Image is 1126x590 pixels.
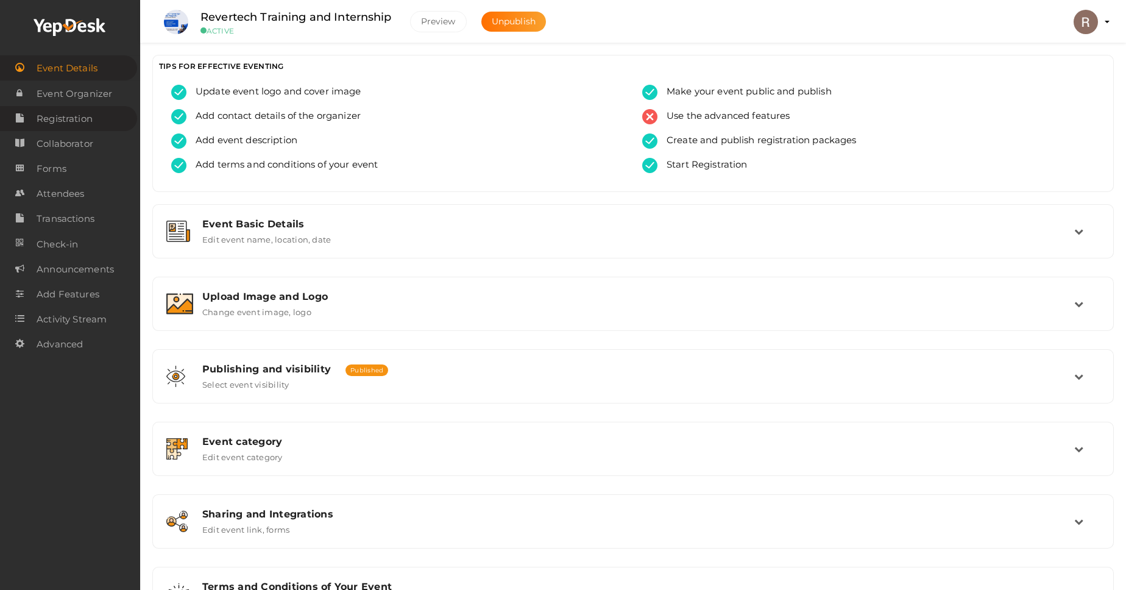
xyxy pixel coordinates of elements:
img: tick-success.svg [171,133,186,149]
img: tick-success.svg [642,158,657,173]
span: Add terms and conditions of your event [186,158,378,173]
span: Create and publish registration packages [657,133,857,149]
label: Edit event name, location, date [202,230,331,244]
img: event-details.svg [166,221,190,242]
span: Transactions [37,207,94,231]
label: Select event visibility [202,375,289,389]
div: Upload Image and Logo [202,291,1074,302]
h3: TIPS FOR EFFECTIVE EVENTING [159,62,1107,71]
button: Unpublish [481,12,546,32]
span: Add contact details of the organizer [186,109,361,124]
span: Check-in [37,232,78,257]
a: Sharing and Integrations Edit event link, forms [159,525,1107,537]
span: Publishing and visibility [202,363,331,375]
img: tick-success.svg [642,133,657,149]
span: Make your event public and publish [657,85,832,100]
span: Registration [37,107,93,131]
span: Forms [37,157,66,181]
a: Event Basic Details Edit event name, location, date [159,235,1107,247]
img: tick-success.svg [642,85,657,100]
span: Collaborator [37,132,93,156]
a: Publishing and visibility Published Select event visibility [159,380,1107,392]
img: tick-success.svg [171,85,186,100]
button: Preview [410,11,467,32]
img: PNIBCYCN_small.jpeg [164,10,188,34]
img: tick-success.svg [171,109,186,124]
span: Event Details [37,56,97,80]
label: Change event image, logo [202,302,311,317]
img: ACg8ocK1IXjeUGWyc3PMIVOJUlgCGKZlH2uMoDsdyvXYNjgcwvKtCg=s100 [1074,10,1098,34]
img: error.svg [642,109,657,124]
span: Update event logo and cover image [186,85,361,100]
img: shared-vision.svg [166,366,185,387]
a: Upload Image and Logo Change event image, logo [159,308,1107,319]
span: Advanced [37,332,83,357]
span: Use the advanced features [657,109,790,124]
span: Add event description [186,133,297,149]
label: Edit event category [202,447,283,462]
span: Attendees [37,182,84,206]
span: Event Organizer [37,82,112,106]
span: Published [345,364,388,376]
img: image.svg [166,293,193,315]
span: Start Registration [657,158,748,173]
label: Revertech Training and Internship [200,9,392,26]
label: Edit event link, forms [202,520,289,535]
span: Activity Stream [37,307,107,332]
img: tick-success.svg [171,158,186,173]
img: sharing.svg [166,511,188,532]
div: Sharing and Integrations [202,508,1074,520]
a: Event category Edit event category [159,453,1107,464]
span: Unpublish [492,16,536,27]
small: ACTIVE [200,26,392,35]
div: Event Basic Details [202,218,1074,230]
div: Event category [202,436,1074,447]
span: Announcements [37,257,114,282]
span: Add Features [37,282,99,307]
img: category.svg [166,438,188,460]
